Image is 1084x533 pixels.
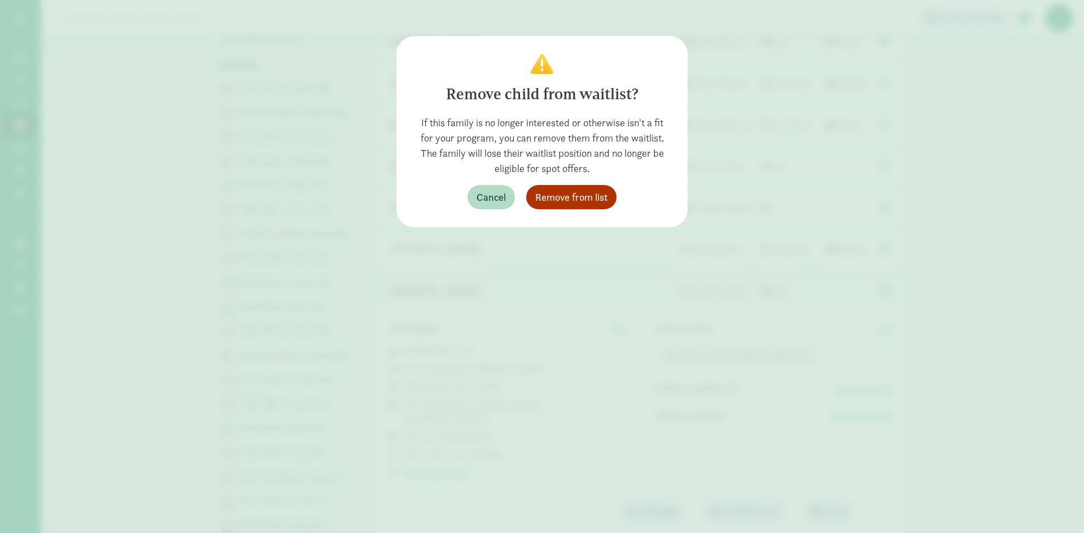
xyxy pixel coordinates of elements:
[526,185,617,209] button: Remove from list
[477,190,506,205] span: Cancel
[414,115,670,176] div: If this family is no longer interested or otherwise isn't a fit for your program, you can remove ...
[1028,479,1084,533] iframe: Chat Widget
[531,54,553,74] img: Confirm
[535,190,607,205] span: Remove from list
[467,185,515,209] button: Cancel
[414,83,670,106] div: Remove child from waitlist?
